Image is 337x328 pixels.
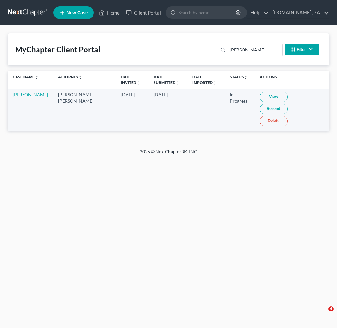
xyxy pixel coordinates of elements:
div: 2025 © NextChapterBK, INC [16,148,321,160]
i: unfold_more [79,75,82,79]
a: Case Nameunfold_more [13,74,38,79]
a: Delete [260,116,288,126]
a: Statusunfold_more [230,74,248,79]
td: In Progress [225,89,255,130]
i: unfold_more [213,81,217,85]
i: unfold_more [244,75,248,79]
a: Date Invitedunfold_more [121,74,140,85]
i: unfold_more [136,81,140,85]
iframe: Intercom live chat [315,306,331,322]
td: [PERSON_NAME] [PERSON_NAME] [53,89,116,130]
div: MyChapter Client Portal [15,44,100,55]
a: Client Portal [123,7,164,18]
i: unfold_more [175,81,179,85]
a: Date Submittedunfold_more [154,74,179,85]
th: Actions [255,71,329,89]
a: Home [96,7,123,18]
a: Resend [260,104,288,114]
a: [PERSON_NAME] [13,92,48,97]
span: 4 [328,306,334,311]
i: unfold_more [35,75,38,79]
a: Attorneyunfold_more [58,74,82,79]
a: [DOMAIN_NAME], P.A. [269,7,329,18]
input: Search by name... [178,7,237,18]
a: Help [247,7,269,18]
a: View [260,92,288,102]
a: Date Importedunfold_more [192,74,217,85]
input: Search... [228,44,282,56]
button: Filter [285,44,319,55]
span: [DATE] [121,92,135,97]
span: New Case [66,10,88,15]
span: [DATE] [154,92,168,97]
